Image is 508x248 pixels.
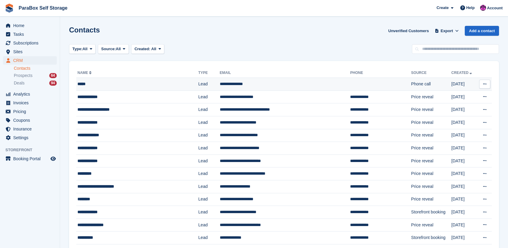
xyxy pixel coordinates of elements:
img: stora-icon-8386f47178a22dfd0bd8f6a31ec36ba5ce8667c1dd55bd0f319d3a0aa187defe.svg [5,4,14,13]
a: menu [3,39,57,47]
td: [DATE] [451,129,477,142]
span: Sites [13,47,49,56]
a: Unverified Customers [386,26,431,36]
span: Pricing [13,107,49,116]
td: [DATE] [451,103,477,116]
td: Phone call [411,78,451,91]
td: [DATE] [451,206,477,219]
span: Export [441,28,453,34]
img: Paul Wolfson [480,5,486,11]
td: Lead [198,155,220,167]
a: menu [3,133,57,142]
td: [DATE] [451,78,477,91]
button: Source: All [98,44,129,54]
td: Price reveal [411,116,451,129]
td: [DATE] [451,116,477,129]
span: Create [437,5,449,11]
a: Created [451,71,473,75]
span: Created: [135,47,150,51]
a: Add a contact [465,26,499,36]
a: menu [3,125,57,133]
span: Home [13,21,49,30]
th: Email [220,68,350,78]
td: [DATE] [451,193,477,206]
span: All [151,47,156,51]
h1: Contacts [69,26,100,34]
span: Prospects [14,73,32,78]
td: Price reveal [411,155,451,167]
td: Price reveal [411,142,451,155]
button: Type: All [69,44,95,54]
span: Deals [14,80,25,86]
span: Source: [101,46,116,52]
div: 94 [49,81,57,86]
span: Account [487,5,503,11]
span: Invoices [13,99,49,107]
a: Contacts [14,66,57,71]
span: CRM [13,56,49,65]
td: Lead [198,129,220,142]
div: 64 [49,73,57,78]
td: Lead [198,78,220,91]
span: Type: [72,46,83,52]
td: Price reveal [411,90,451,103]
span: Booking Portal [13,155,49,163]
td: Storefront booking [411,231,451,244]
a: menu [3,116,57,124]
td: [DATE] [451,180,477,193]
td: Lead [198,206,220,219]
td: Price reveal [411,103,451,116]
a: menu [3,155,57,163]
a: Deals 94 [14,80,57,86]
th: Source [411,68,451,78]
td: Lead [198,116,220,129]
td: Price reveal [411,219,451,231]
span: Subscriptions [13,39,49,47]
a: ParaBox Self Storage [16,3,70,13]
a: Prospects 64 [14,72,57,79]
td: Price reveal [411,129,451,142]
td: Lead [198,180,220,193]
td: Lead [198,231,220,244]
td: Price reveal [411,167,451,180]
td: Lead [198,167,220,180]
a: menu [3,107,57,116]
td: Price reveal [411,193,451,206]
a: menu [3,21,57,30]
th: Type [198,68,220,78]
span: Coupons [13,116,49,124]
span: Tasks [13,30,49,38]
a: menu [3,30,57,38]
span: Settings [13,133,49,142]
span: Storefront [5,147,60,153]
span: Help [466,5,475,11]
td: [DATE] [451,155,477,167]
td: Lead [198,90,220,103]
th: Phone [350,68,411,78]
td: Storefront booking [411,206,451,219]
td: [DATE] [451,142,477,155]
td: [DATE] [451,231,477,244]
td: Lead [198,219,220,231]
a: Preview store [50,155,57,162]
td: Lead [198,193,220,206]
a: menu [3,90,57,98]
a: menu [3,47,57,56]
td: Price reveal [411,180,451,193]
span: All [83,46,88,52]
a: menu [3,99,57,107]
td: Lead [198,142,220,155]
td: [DATE] [451,219,477,231]
a: Name [77,71,93,75]
span: Analytics [13,90,49,98]
td: [DATE] [451,90,477,103]
span: All [116,46,121,52]
td: [DATE] [451,167,477,180]
button: Created: All [131,44,164,54]
a: menu [3,56,57,65]
td: Lead [198,103,220,116]
button: Export [434,26,460,36]
span: Insurance [13,125,49,133]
